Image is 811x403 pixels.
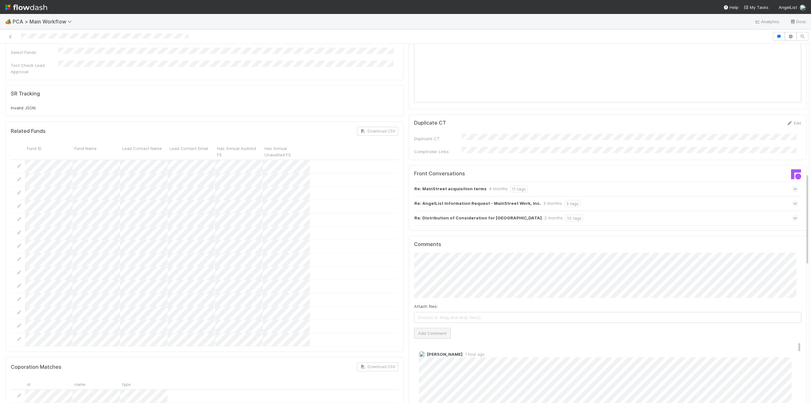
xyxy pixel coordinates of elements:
button: Download CSV [357,127,398,136]
img: avatar_d7f67417-030a-43ce-a3ce-a315a3ccfd08.png [419,351,425,357]
div: Fund ID [25,143,73,159]
div: name [73,379,120,389]
h5: Front Conversations [414,171,603,177]
a: Docs [790,18,806,25]
div: Lead Contact Email [168,143,215,159]
div: 3 months [543,200,562,207]
h5: Duplicate CT [414,120,446,126]
label: Attach files: [414,303,438,309]
div: type [120,379,168,389]
h5: Coporation Matches [11,364,61,370]
div: Fund Name [73,143,120,159]
div: id [25,379,73,389]
img: avatar_705f3a58-2659-4f93-91ad-7a5be837418b.png [800,4,806,11]
a: My Tasks [744,4,769,10]
div: Comptroller Links [414,148,462,155]
div: Has Annual Audited FS [215,143,263,159]
div: 4 months [489,185,508,192]
span: AngelList [779,5,797,10]
span: 🏕️ [5,19,11,24]
span: 1 hour ago [463,352,485,357]
strong: Re: MainStreet acquisition terms [414,185,487,192]
a: Analytics [755,18,780,25]
h5: SR Tracking [11,91,40,97]
button: Add Comment [414,328,451,339]
span: PCA > Main Workflow [13,18,75,25]
strong: Re: AngelList Information Request - MainStreet Work, Inc. [414,200,541,207]
div: 11 tags [510,185,527,192]
div: Duplicate CT [414,135,462,142]
div: Select Funds: [11,49,58,55]
div: Test Check Lead Approval [11,62,58,75]
span: My Tasks [744,5,769,10]
div: 2 months [544,215,563,222]
div: Has Annual Unaudited FS [263,143,310,159]
strong: Re: Distribution of Consideration for [GEOGRAPHIC_DATA] [414,215,542,222]
span: Choose or drag and drop file(s) [414,312,801,322]
span: [PERSON_NAME] [427,352,463,357]
div: 10 tags [565,215,583,222]
div: Lead Contact Name [120,143,168,159]
h5: Comments [414,241,801,248]
a: Edit [786,120,801,126]
img: logo-inverted-e16ddd16eac7371096b0.svg [5,2,47,13]
div: 3 tags [565,200,580,207]
img: front-logo-b4b721b83371efbadf0a.svg [791,169,801,179]
div: Help [723,4,738,10]
div: Invalid JSON. [11,105,398,111]
h5: Related Funds [11,128,46,134]
button: Download CSV [357,362,398,371]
